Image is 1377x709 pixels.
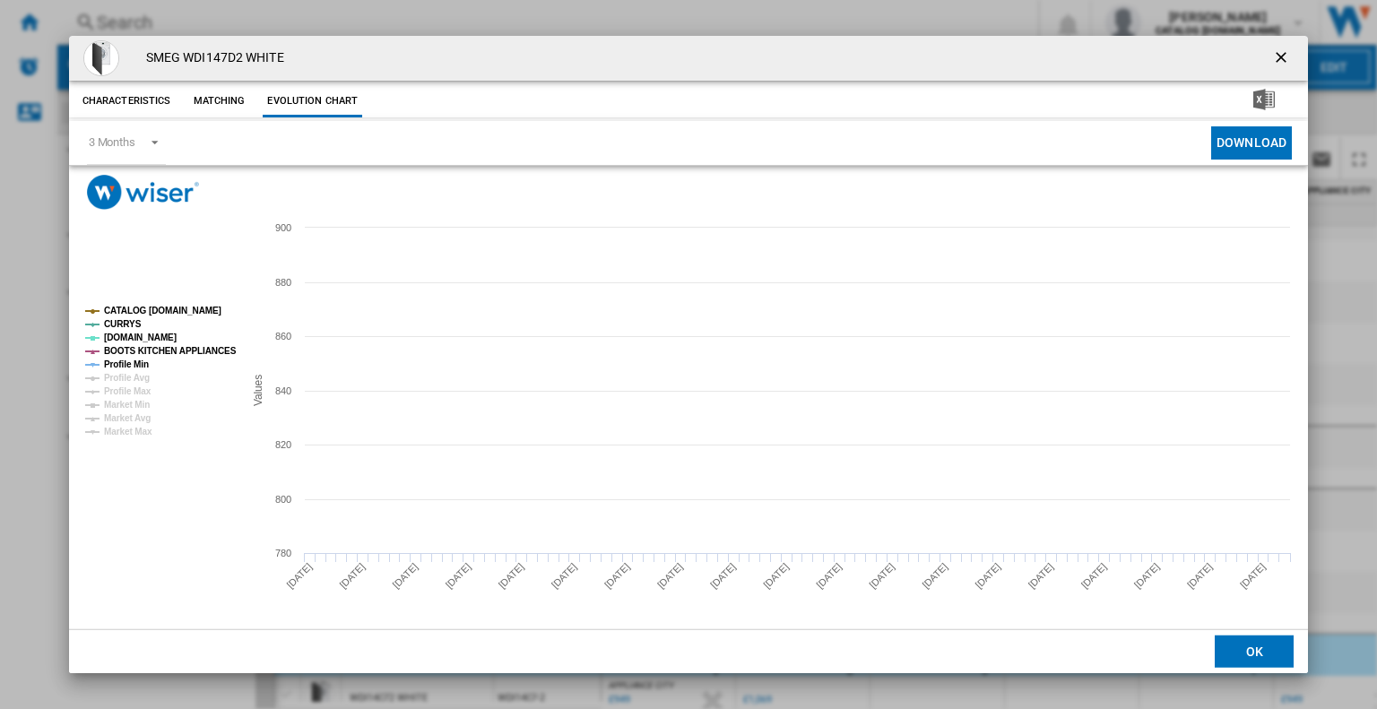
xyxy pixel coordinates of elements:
div: 3 Months [89,135,135,149]
tspan: Values [251,375,264,406]
button: OK [1215,636,1294,668]
tspan: [DATE] [973,561,1002,591]
tspan: [DATE] [1026,561,1055,591]
tspan: BOOTS KITCHEN APPLIANCES [104,346,237,356]
ng-md-icon: getI18NText('BUTTONS.CLOSE_DIALOG') [1272,48,1294,70]
tspan: Market Max [104,427,152,437]
tspan: [DATE] [1078,561,1108,591]
img: excel-24x24.png [1253,89,1275,110]
tspan: [DATE] [550,561,579,591]
tspan: [DOMAIN_NAME] [104,333,177,342]
tspan: [DATE] [761,561,791,591]
tspan: Market Min [104,400,150,410]
tspan: 780 [275,548,291,558]
tspan: Profile Avg [104,373,150,383]
tspan: 820 [275,439,291,450]
tspan: Profile Max [104,386,152,396]
button: Download in Excel [1225,85,1303,117]
img: 10219697 [83,40,119,76]
tspan: CURRYS [104,319,142,329]
tspan: 800 [275,494,291,505]
tspan: 840 [275,385,291,396]
tspan: [DATE] [1185,561,1215,591]
tspan: [DATE] [1132,561,1162,591]
tspan: [DATE] [443,561,472,591]
tspan: [DATE] [496,561,525,591]
tspan: Profile Min [104,359,149,369]
button: Download [1211,126,1292,160]
tspan: Market Avg [104,413,151,423]
tspan: [DATE] [920,561,949,591]
tspan: 900 [275,222,291,233]
tspan: CATALOG [DOMAIN_NAME] [104,306,221,316]
tspan: [DATE] [708,561,738,591]
img: logo_wiser_300x94.png [87,175,199,210]
h4: SMEG WDI147D2 WHITE [137,49,284,67]
tspan: [DATE] [390,561,420,591]
md-dialog: Product popup [69,36,1308,674]
tspan: [DATE] [284,561,314,591]
tspan: 860 [275,331,291,342]
tspan: [DATE] [814,561,844,591]
tspan: [DATE] [655,561,685,591]
button: Evolution chart [263,85,362,117]
button: Characteristics [78,85,176,117]
button: getI18NText('BUTTONS.CLOSE_DIALOG') [1265,40,1301,76]
tspan: [DATE] [337,561,367,591]
tspan: [DATE] [602,561,632,591]
tspan: [DATE] [1238,561,1268,591]
tspan: [DATE] [867,561,896,591]
tspan: 880 [275,277,291,288]
button: Matching [179,85,258,117]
